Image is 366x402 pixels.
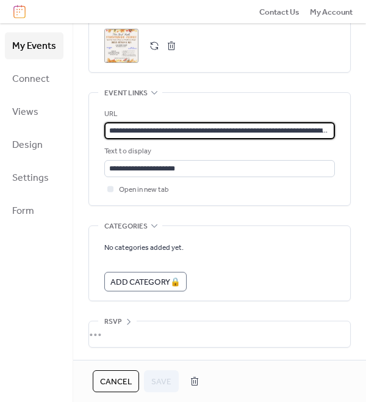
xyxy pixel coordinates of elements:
img: logo [13,5,26,18]
a: Contact Us [259,5,300,18]
span: Open in new tab [119,184,169,196]
a: My Account [310,5,353,18]
span: Settings [12,169,49,188]
a: Views [5,98,63,125]
a: Connect [5,65,63,92]
a: Settings [5,164,63,191]
span: Cancel [100,376,132,388]
div: URL [104,108,332,120]
a: My Events [5,32,63,59]
div: Text to display [104,145,332,158]
span: My Account [310,6,353,18]
span: Views [12,103,38,122]
span: Contact Us [259,6,300,18]
span: Categories [104,220,148,232]
div: ; [104,29,138,63]
button: Cancel [93,370,139,392]
a: Design [5,131,63,158]
span: RSVP [104,316,122,328]
span: Form [12,202,34,221]
span: Connect [12,70,49,89]
span: My Events [12,37,56,56]
span: No categories added yet. [104,242,184,254]
div: ••• [89,321,350,347]
span: Event links [104,87,148,99]
a: Form [5,197,63,224]
span: Design [12,136,43,155]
